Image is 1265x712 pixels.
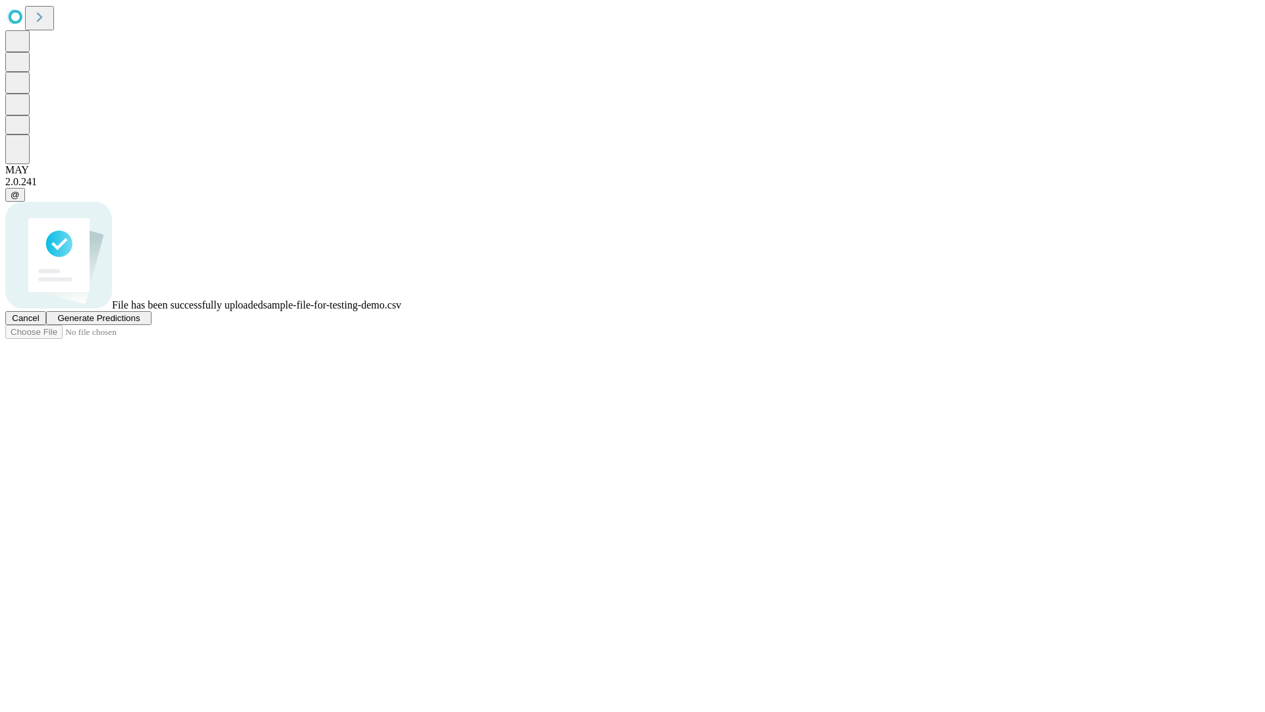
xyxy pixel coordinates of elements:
button: @ [5,188,25,202]
div: MAY [5,164,1260,176]
span: Cancel [12,313,40,323]
span: sample-file-for-testing-demo.csv [263,299,401,311]
span: @ [11,190,20,200]
span: Generate Predictions [57,313,140,323]
span: File has been successfully uploaded [112,299,263,311]
button: Cancel [5,311,46,325]
div: 2.0.241 [5,176,1260,188]
button: Generate Predictions [46,311,152,325]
